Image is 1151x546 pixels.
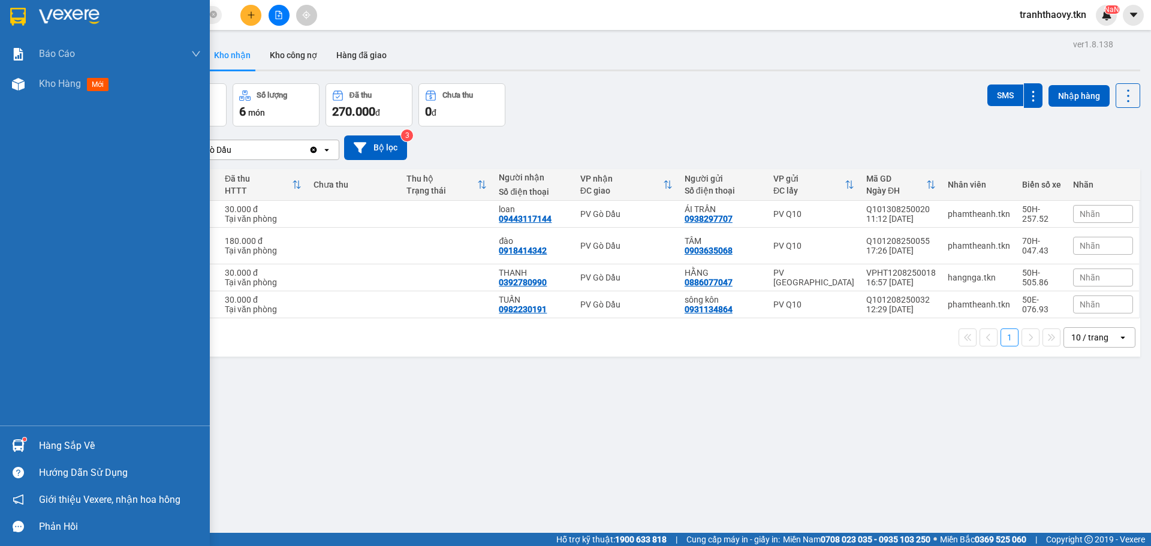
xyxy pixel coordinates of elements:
div: Biển số xe [1022,180,1061,189]
div: Tại văn phòng [225,214,302,224]
button: Kho nhận [204,41,260,70]
div: Số điện thoại [685,186,761,195]
button: file-add [269,5,290,26]
div: phamtheanh.tkn [948,300,1010,309]
img: icon-new-feature [1101,10,1112,20]
th: Toggle SortBy [400,169,493,201]
span: 270.000 [332,104,375,119]
button: aim [296,5,317,26]
svg: Clear value [309,145,318,155]
div: 09443117144 [499,214,552,224]
div: 0903635068 [685,246,733,255]
span: Miền Bắc [940,533,1026,546]
div: Q101308250020 [866,204,936,214]
div: PV Gò Dầu [580,300,673,309]
span: copyright [1084,535,1093,544]
div: Đã thu [225,174,292,183]
div: phamtheanh.tkn [948,209,1010,219]
span: close-circle [210,10,217,21]
div: Số điện thoại [499,187,568,197]
div: ÁI TRẦN [685,204,761,214]
div: loan [499,204,568,214]
svg: open [1118,333,1128,342]
button: Đã thu270.000đ [326,83,412,126]
div: 0938297707 [685,214,733,224]
div: 11:12 [DATE] [866,214,936,224]
span: caret-down [1128,10,1139,20]
span: 0 [425,104,432,119]
div: VP nhận [580,174,663,183]
div: Trạng thái [406,186,478,195]
span: down [191,49,201,59]
div: Tại văn phòng [225,246,302,255]
div: 30.000 đ [225,204,302,214]
div: 0886077047 [685,277,733,287]
span: món [248,108,265,117]
span: ⚪️ [933,537,937,542]
div: Chưa thu [442,91,473,99]
img: warehouse-icon [12,439,25,452]
sup: 3 [401,129,413,141]
span: Giới thiệu Vexere, nhận hoa hồng [39,492,180,507]
sup: 1 [23,438,26,441]
div: PV [GEOGRAPHIC_DATA] [773,268,854,287]
div: Người gửi [685,174,761,183]
div: Hàng sắp về [39,437,201,455]
span: notification [13,494,24,505]
span: message [13,521,24,532]
div: Thu hộ [406,174,478,183]
button: Số lượng6món [233,83,320,126]
span: Báo cáo [39,46,75,61]
img: solution-icon [12,48,25,61]
div: ĐC lấy [773,186,845,195]
div: HẰNG [685,268,761,277]
button: Kho công nợ [260,41,327,70]
span: Nhãn [1080,241,1100,251]
span: đ [432,108,436,117]
span: | [676,533,677,546]
span: Kho hàng [39,78,81,89]
div: 50E-076.93 [1022,295,1061,314]
div: Q101208250032 [866,295,936,304]
button: Bộ lọc [344,135,407,160]
th: Toggle SortBy [219,169,308,201]
span: Nhãn [1080,273,1100,282]
strong: 0708 023 035 - 0935 103 250 [821,535,930,544]
th: Toggle SortBy [767,169,860,201]
div: sông kôn [685,295,761,304]
span: đ [375,108,380,117]
div: Người nhận [499,173,568,182]
div: PV Q10 [773,241,854,251]
div: ĐC giao [580,186,663,195]
div: ver 1.8.138 [1073,38,1113,51]
div: Q101208250055 [866,236,936,246]
div: 0931134864 [685,304,733,314]
div: 10 / trang [1071,331,1108,343]
span: plus [247,11,255,19]
button: caret-down [1123,5,1144,26]
div: VPHT1208250018 [866,268,936,277]
button: Hàng đã giao [327,41,396,70]
div: PV Gò Dầu [580,241,673,251]
div: 16:57 [DATE] [866,277,936,287]
div: 30.000 đ [225,268,302,277]
span: Nhãn [1080,209,1100,219]
div: Hướng dẫn sử dụng [39,464,201,482]
div: Nhân viên [948,180,1010,189]
div: TUẤN [499,295,568,304]
th: Toggle SortBy [574,169,679,201]
div: THANH [499,268,568,277]
button: 1 [1001,328,1019,346]
div: Ngày ĐH [866,186,926,195]
img: logo-vxr [10,8,26,26]
span: Nhãn [1080,300,1100,309]
span: question-circle [13,467,24,478]
div: 50H-505.86 [1022,268,1061,287]
div: Tại văn phòng [225,304,302,314]
div: Phản hồi [39,518,201,536]
div: 0982230191 [499,304,547,314]
div: 0392780990 [499,277,547,287]
div: PV Gò Dầu [191,144,231,156]
div: PV Q10 [773,209,854,219]
th: Toggle SortBy [860,169,942,201]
